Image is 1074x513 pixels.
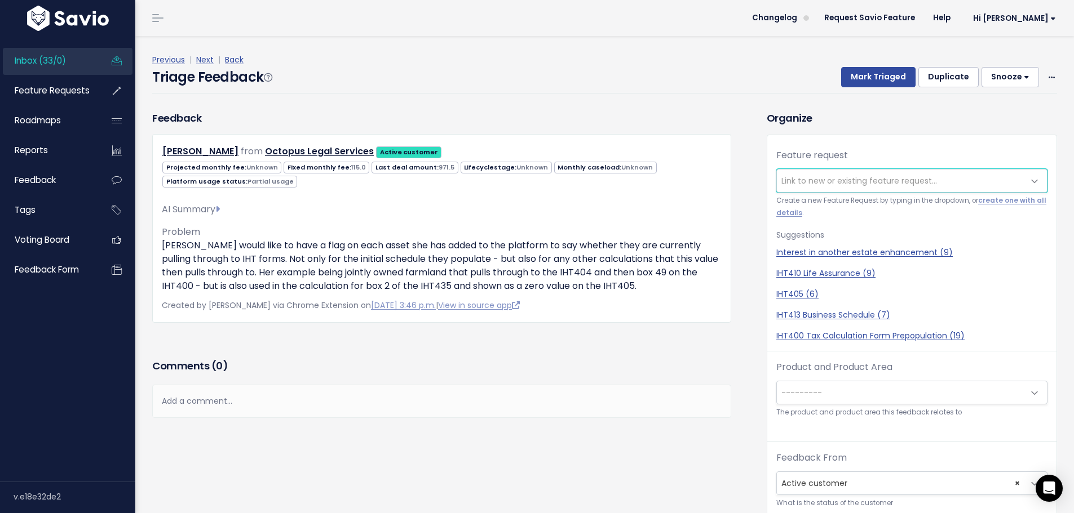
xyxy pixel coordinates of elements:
[152,67,272,87] h4: Triage Feedback
[24,6,112,31] img: logo-white.9d6f32f41409.svg
[776,228,1048,242] p: Suggestions
[152,358,731,374] h3: Comments ( )
[152,385,731,418] div: Add a comment...
[777,472,1024,494] span: Active customer
[246,163,278,172] span: Unknown
[162,176,297,188] span: Platform usage status:
[3,48,94,74] a: Inbox (33/0)
[3,257,94,283] a: Feedback form
[776,309,1048,321] a: IHT413 Business Schedule (7)
[162,145,238,158] a: [PERSON_NAME]
[924,10,960,26] a: Help
[776,360,892,374] label: Product and Product Area
[781,175,937,186] span: Link to new or existing feature request...
[225,54,244,65] a: Back
[371,300,436,311] a: [DATE] 3:46 p.m.
[162,300,520,311] span: Created by [PERSON_NAME] via Chrome Extension on |
[767,110,1057,126] h3: Organize
[776,247,1048,258] a: Interest in another estate enhancement (9)
[216,54,223,65] span: |
[776,497,1048,509] small: What is the status of the customer
[162,239,722,293] p: [PERSON_NAME] would like to have a flag on each asset she has added to the platform to say whethe...
[3,78,94,104] a: Feature Requests
[776,267,1048,279] a: IHT410 Life Assurance (9)
[781,387,822,398] span: ---------
[554,162,657,173] span: Monthly caseload:
[372,162,458,173] span: Last deal amount:
[351,163,366,172] span: 115.0
[3,167,94,193] a: Feedback
[461,162,552,173] span: Lifecyclestage:
[776,195,1048,219] small: Create a new Feature Request by typing in the dropdown, or .
[438,300,520,311] a: View in source app
[380,148,438,157] strong: Active customer
[621,163,653,172] span: Unknown
[918,67,979,87] button: Duplicate
[15,84,90,96] span: Feature Requests
[3,197,94,223] a: Tags
[241,145,263,158] span: from
[15,204,36,216] span: Tags
[982,67,1039,87] button: Snooze
[152,110,201,126] h3: Feedback
[752,14,797,22] span: Changelog
[3,137,94,163] a: Reports
[247,177,294,186] span: Partial usage
[284,162,369,173] span: Fixed monthly fee:
[815,10,924,26] a: Request Savio Feature
[196,54,214,65] a: Next
[152,54,185,65] a: Previous
[15,114,61,126] span: Roadmaps
[1015,472,1020,494] span: ×
[960,10,1065,27] a: Hi [PERSON_NAME]
[15,264,79,275] span: Feedback form
[776,196,1046,217] a: create one with all details
[3,227,94,253] a: Voting Board
[15,174,56,186] span: Feedback
[216,359,223,373] span: 0
[1036,475,1063,502] div: Open Intercom Messenger
[15,144,48,156] span: Reports
[3,108,94,133] a: Roadmaps
[162,203,220,216] span: AI Summary
[776,451,847,465] label: Feedback From
[162,162,281,173] span: Projected monthly fee:
[516,163,548,172] span: Unknown
[973,14,1056,23] span: Hi [PERSON_NAME]
[841,67,916,87] button: Mark Triaged
[162,225,200,238] span: Problem
[776,149,848,162] label: Feature request
[439,163,454,172] span: 971.5
[15,234,69,246] span: Voting Board
[14,482,135,511] div: v.e18e32de2
[776,471,1048,495] span: Active customer
[776,330,1048,342] a: IHT400 Tax Calculation Form Prepopulation (19)
[265,145,374,158] a: Octopus Legal Services
[15,55,66,66] span: Inbox (33/0)
[187,54,194,65] span: |
[776,407,1048,418] small: The product and product area this feedback relates to
[776,288,1048,300] a: IHT405 (6)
